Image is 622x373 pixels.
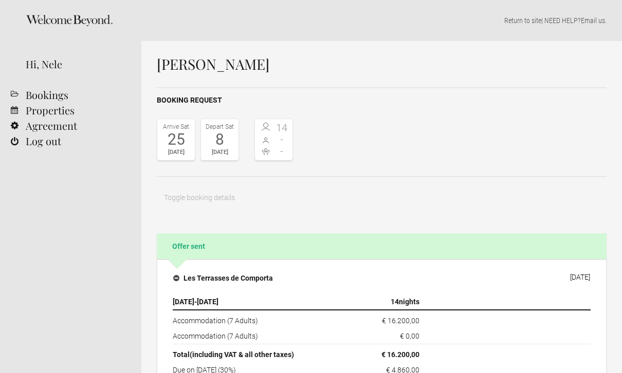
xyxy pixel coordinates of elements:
span: 14 [274,123,290,133]
p: | NEED HELP? . [157,15,607,26]
h2: Booking request [157,95,607,106]
flynt-currency: € 16.200,00 [381,350,419,359]
button: Toggle booking details [157,187,242,208]
span: - [274,134,290,145]
flynt-currency: € 0,00 [400,332,419,340]
span: - [274,146,290,156]
div: [DATE] [570,273,590,281]
div: 8 [204,132,236,147]
td: Accommodation (7 Adults) [173,328,340,344]
a: Email us [581,16,605,25]
th: nights [340,294,424,310]
h2: Offer sent [157,233,607,259]
div: [DATE] [204,147,236,158]
div: Hi, Nele [26,56,126,72]
a: Return to site [504,16,541,25]
div: Depart Sat [204,122,236,132]
div: Arrive Sat [160,122,192,132]
div: [DATE] [160,147,192,158]
h1: [PERSON_NAME] [157,56,607,72]
span: 14 [391,298,399,306]
span: [DATE] [173,298,194,306]
div: 25 [160,132,192,147]
th: Total [173,344,340,363]
td: Accommodation (7 Adults) [173,310,340,328]
th: - [173,294,340,310]
flynt-currency: € 16.200,00 [382,317,419,325]
button: Les Terrasses de Comporta [DATE] [165,267,598,289]
span: (including VAT & all other taxes) [190,350,294,359]
h4: Les Terrasses de Comporta [173,273,273,283]
span: [DATE] [197,298,218,306]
